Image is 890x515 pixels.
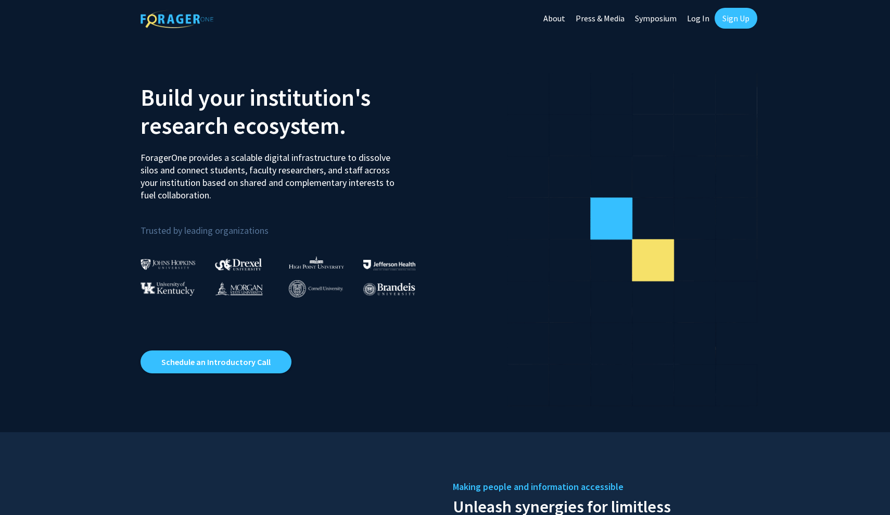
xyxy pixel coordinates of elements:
[141,10,213,28] img: ForagerOne Logo
[141,259,196,270] img: Johns Hopkins University
[141,83,437,140] h2: Build your institution's research ecosystem.
[453,479,749,495] h5: Making people and information accessible
[215,282,263,295] img: Morgan State University
[141,144,402,202] p: ForagerOne provides a scalable digital infrastructure to dissolve silos and connect students, fac...
[141,210,437,238] p: Trusted by leading organizations
[289,280,343,297] img: Cornell University
[141,350,291,373] a: Opens in a new tab
[363,283,415,296] img: Brandeis University
[363,260,415,270] img: Thomas Jefferson University
[715,8,757,29] a: Sign Up
[215,258,262,270] img: Drexel University
[289,256,344,269] img: High Point University
[141,282,195,296] img: University of Kentucky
